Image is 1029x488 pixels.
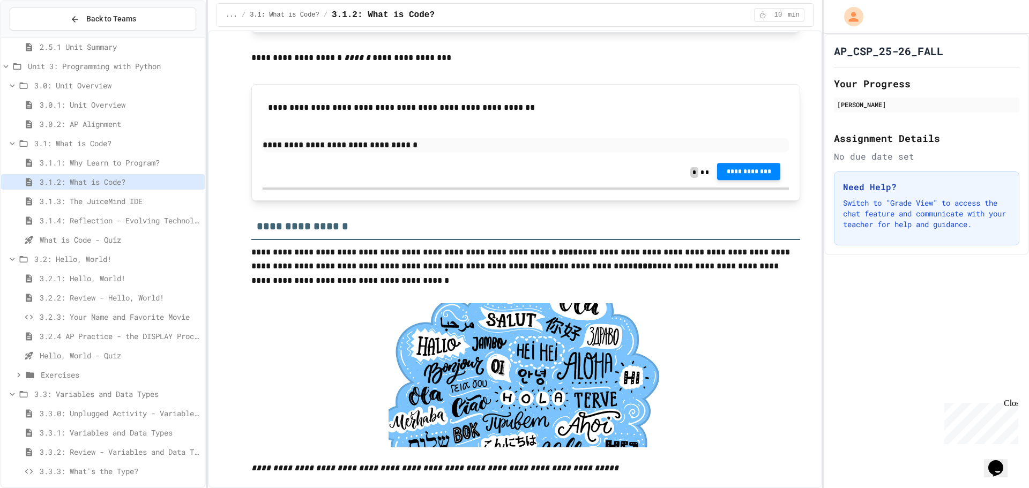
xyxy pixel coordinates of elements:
button: Back to Teams [10,7,196,31]
span: ... [226,11,237,19]
span: / [324,11,327,19]
span: What is Code - Quiz [40,234,200,245]
div: No due date set [834,150,1019,163]
span: 3.3.3: What's the Type? [40,466,200,477]
span: 3.0: Unit Overview [34,80,200,91]
span: Hello, World - Quiz [40,350,200,361]
span: 3.1.2: What is Code? [40,176,200,187]
span: 3.1.1: Why Learn to Program? [40,157,200,168]
span: Back to Teams [86,13,136,25]
span: 3.1.3: The JuiceMind IDE [40,196,200,207]
span: 3.0.1: Unit Overview [40,99,200,110]
span: 2.5.1 Unit Summary [40,41,200,52]
span: 3.2.2: Review - Hello, World! [40,292,200,303]
span: 3.1: What is Code? [250,11,319,19]
div: [PERSON_NAME] [837,100,1016,109]
span: 3.3: Variables and Data Types [34,388,200,400]
h2: Assignment Details [834,131,1019,146]
div: Chat with us now!Close [4,4,74,68]
h2: Your Progress [834,76,1019,91]
span: 3.2: Hello, World! [34,253,200,265]
iframe: chat widget [984,445,1018,477]
span: min [788,11,800,19]
div: My Account [833,4,866,29]
span: 3.3.0: Unplugged Activity - Variables and Data [40,408,200,419]
h1: AP_CSP_25-26_FALL [834,43,943,58]
span: 3.2.1: Hello, World! [40,273,200,284]
span: / [242,11,245,19]
span: Unit 3: Programming with Python [28,61,200,72]
span: 3.0.2: AP Alignment [40,118,200,130]
h3: Need Help? [843,181,1010,193]
span: 3.1: What is Code? [34,138,200,149]
iframe: chat widget [940,399,1018,444]
span: 3.2.3: Your Name and Favorite Movie [40,311,200,322]
span: 10 [770,11,787,19]
span: 3.3.1: Variables and Data Types [40,427,200,438]
span: 3.1.2: What is Code? [332,9,435,21]
span: 3.3.2: Review - Variables and Data Types [40,446,200,457]
p: Switch to "Grade View" to access the chat feature and communicate with your teacher for help and ... [843,198,1010,230]
span: Exercises [41,369,200,380]
span: 3.1.4: Reflection - Evolving Technology [40,215,200,226]
span: 3.2.4 AP Practice - the DISPLAY Procedure [40,331,200,342]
